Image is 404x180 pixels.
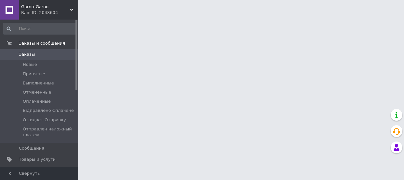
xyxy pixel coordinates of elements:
span: Відправлено Сплачене [23,108,74,113]
div: Ваш ID: 2048604 [21,10,78,16]
span: Отмененные [23,89,51,95]
span: Товары и услуги [19,157,56,162]
span: Garno-Garno [21,4,70,10]
span: Сообщения [19,145,44,151]
span: Принятые [23,71,45,77]
span: Новые [23,62,37,67]
span: Выполненные [23,80,54,86]
span: Отправлен наложный платеж [23,126,76,138]
span: Заказы и сообщения [19,40,65,46]
span: Оплаченные [23,98,51,104]
span: Заказы [19,52,35,57]
span: Ожидает Отправку [23,117,66,123]
input: Поиск [3,23,76,35]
